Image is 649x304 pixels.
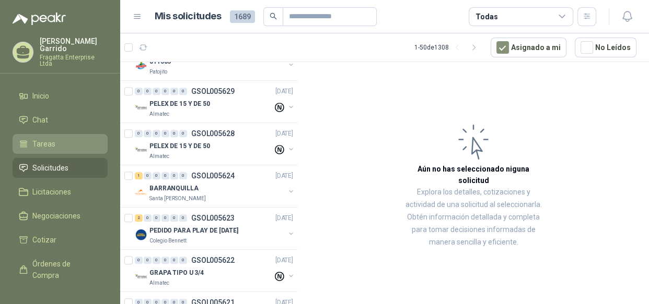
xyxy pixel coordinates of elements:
div: 0 [144,257,152,264]
img: Company Logo [135,228,147,241]
div: 1 - 50 de 1308 [414,39,482,56]
span: Tareas [32,138,55,150]
div: 0 [179,214,187,222]
div: 0 [170,214,178,222]
div: 0 [161,214,169,222]
a: 0 0 0 0 0 0 GSOL005622[DATE] Company LogoGRAPA TIPO U 3/4Almatec [135,254,295,287]
a: Licitaciones [13,182,108,202]
a: 2 0 0 0 0 0 GSOL005623[DATE] Company LogoPEDIDO PARA PLAY DE [DATE]Colegio Bennett [135,212,295,245]
div: 0 [153,130,160,137]
span: search [270,13,277,20]
div: 0 [170,172,178,179]
p: GSOL005628 [191,130,235,137]
div: 0 [144,88,152,95]
a: Negociaciones [13,206,108,226]
p: Patojito [149,68,167,76]
p: GSOL005622 [191,257,235,264]
div: 0 [135,257,143,264]
a: Cotizar [13,230,108,250]
p: PELEX DE 15 Y DE 50 [149,141,210,151]
p: BARRANQUILLA [149,184,199,193]
p: Explora los detalles, cotizaciones y actividad de una solicitud al seleccionarla. Obtén informaci... [402,186,544,249]
img: Company Logo [135,271,147,283]
p: Santa [PERSON_NAME] [149,194,206,203]
p: [DATE] [275,171,293,181]
p: GSOL005624 [191,172,235,179]
img: Company Logo [135,186,147,199]
div: 1 [135,172,143,179]
div: 0 [135,88,143,95]
p: GSOL005623 [191,214,235,222]
div: Todas [476,11,497,22]
a: Tareas [13,134,108,154]
span: Cotizar [32,234,56,246]
p: [DATE] [275,213,293,223]
div: 0 [153,88,160,95]
a: 0 0 0 0 0 0 GSOL005629[DATE] Company LogoPELEX DE 15 Y DE 50Almatec [135,85,295,118]
div: 0 [161,172,169,179]
a: Órdenes de Compra [13,254,108,285]
div: 0 [153,172,160,179]
button: No Leídos [575,38,636,57]
div: 0 [153,257,160,264]
img: Company Logo [135,59,147,72]
p: [PERSON_NAME] Garrido [40,38,108,52]
p: [DATE] [275,256,293,265]
a: Inicio [13,86,108,106]
span: Inicio [32,90,49,102]
span: Chat [32,114,48,126]
span: 1689 [230,10,255,23]
p: [DATE] [275,129,293,139]
span: Licitaciones [32,186,71,198]
div: 0 [170,130,178,137]
div: 0 [179,130,187,137]
div: 0 [144,172,152,179]
p: PELEX DE 15 Y DE 50 [149,99,210,109]
img: Logo peakr [13,13,66,25]
p: Almatec [149,279,169,287]
div: 0 [179,172,187,179]
a: 0 0 0 0 0 0 GSOL005628[DATE] Company LogoPELEX DE 15 Y DE 50Almatec [135,127,295,161]
span: Negociaciones [32,210,80,222]
p: GRAPA TIPO U 3/4 [149,268,204,278]
div: 0 [179,88,187,95]
div: 0 [179,257,187,264]
p: Colegio Bennett [149,237,187,245]
span: Órdenes de Compra [32,258,98,281]
h1: Mis solicitudes [155,9,222,24]
div: 0 [161,88,169,95]
a: Solicitudes [13,158,108,178]
div: 0 [170,88,178,95]
h3: Aún no has seleccionado niguna solicitud [402,163,544,186]
div: 0 [144,130,152,137]
a: 1 0 0 0 0 0 GSOL005624[DATE] Company LogoBARRANQUILLASanta [PERSON_NAME] [135,169,295,203]
div: 0 [170,257,178,264]
div: 0 [161,257,169,264]
img: Company Logo [135,144,147,156]
div: 0 [161,130,169,137]
div: 0 [135,130,143,137]
p: PEDIDO PARA PLAY DE [DATE] [149,226,238,236]
div: 0 [144,214,152,222]
a: Chat [13,110,108,130]
p: GSOL005629 [191,88,235,95]
p: Fragatta Enterprise Ltda [40,54,108,67]
p: Almatec [149,110,169,118]
button: Asignado a mi [491,38,566,57]
p: Almatec [149,152,169,161]
div: 2 [135,214,143,222]
div: 0 [153,214,160,222]
p: [DATE] [275,87,293,96]
img: Company Logo [135,102,147,114]
span: Solicitudes [32,162,68,174]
